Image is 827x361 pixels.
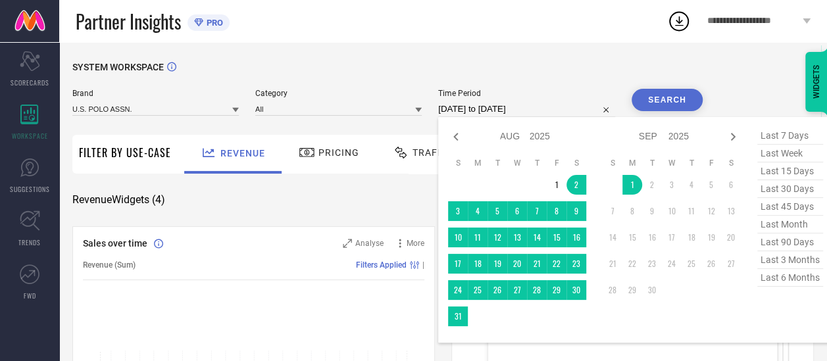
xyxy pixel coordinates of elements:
[682,201,701,221] td: Thu Sep 11 2025
[422,260,424,270] span: |
[721,175,741,195] td: Sat Sep 06 2025
[701,201,721,221] td: Fri Sep 12 2025
[622,201,642,221] td: Mon Sep 08 2025
[757,162,823,180] span: last 15 days
[488,254,507,274] td: Tue Aug 19 2025
[701,175,721,195] td: Fri Sep 05 2025
[527,201,547,221] td: Thu Aug 07 2025
[18,237,41,247] span: TRENDS
[356,260,407,270] span: Filters Applied
[662,175,682,195] td: Wed Sep 03 2025
[488,280,507,300] td: Tue Aug 26 2025
[757,127,823,145] span: last 7 days
[725,129,741,145] div: Next month
[468,280,488,300] td: Mon Aug 25 2025
[603,158,622,168] th: Sunday
[566,254,586,274] td: Sat Aug 23 2025
[566,201,586,221] td: Sat Aug 09 2025
[721,201,741,221] td: Sat Sep 13 2025
[438,89,615,98] span: Time Period
[632,89,703,111] button: Search
[468,228,488,247] td: Mon Aug 11 2025
[566,175,586,195] td: Sat Aug 02 2025
[603,201,622,221] td: Sun Sep 07 2025
[527,158,547,168] th: Thursday
[566,228,586,247] td: Sat Aug 16 2025
[507,228,527,247] td: Wed Aug 13 2025
[667,9,691,33] div: Open download list
[757,269,823,287] span: last 6 months
[468,254,488,274] td: Mon Aug 18 2025
[547,228,566,247] td: Fri Aug 15 2025
[488,228,507,247] td: Tue Aug 12 2025
[507,158,527,168] th: Wednesday
[662,158,682,168] th: Wednesday
[757,198,823,216] span: last 45 days
[662,201,682,221] td: Wed Sep 10 2025
[413,147,453,158] span: Traffic
[642,201,662,221] td: Tue Sep 09 2025
[507,254,527,274] td: Wed Aug 20 2025
[72,62,164,72] span: SYSTEM WORKSPACE
[701,228,721,247] td: Fri Sep 19 2025
[721,228,741,247] td: Sat Sep 20 2025
[79,145,171,160] span: Filter By Use-Case
[468,201,488,221] td: Mon Aug 04 2025
[757,216,823,233] span: last month
[642,158,662,168] th: Tuesday
[448,201,468,221] td: Sun Aug 03 2025
[318,147,359,158] span: Pricing
[622,228,642,247] td: Mon Sep 15 2025
[83,260,136,270] span: Revenue (Sum)
[682,158,701,168] th: Thursday
[355,239,384,248] span: Analyse
[662,254,682,274] td: Wed Sep 24 2025
[488,158,507,168] th: Tuesday
[721,158,741,168] th: Saturday
[566,280,586,300] td: Sat Aug 30 2025
[757,233,823,251] span: last 90 days
[488,201,507,221] td: Tue Aug 05 2025
[468,158,488,168] th: Monday
[622,158,642,168] th: Monday
[83,238,147,249] span: Sales over time
[757,180,823,198] span: last 30 days
[566,158,586,168] th: Saturday
[448,129,464,145] div: Previous month
[721,254,741,274] td: Sat Sep 27 2025
[701,158,721,168] th: Friday
[72,89,239,98] span: Brand
[12,131,48,141] span: WORKSPACE
[603,254,622,274] td: Sun Sep 21 2025
[642,280,662,300] td: Tue Sep 30 2025
[507,201,527,221] td: Wed Aug 06 2025
[24,291,36,301] span: FWD
[642,175,662,195] td: Tue Sep 02 2025
[642,228,662,247] td: Tue Sep 16 2025
[547,158,566,168] th: Friday
[343,239,352,248] svg: Zoom
[701,254,721,274] td: Fri Sep 26 2025
[547,254,566,274] td: Fri Aug 22 2025
[642,254,662,274] td: Tue Sep 23 2025
[547,175,566,195] td: Fri Aug 01 2025
[203,18,223,28] span: PRO
[547,280,566,300] td: Fri Aug 29 2025
[448,280,468,300] td: Sun Aug 24 2025
[757,251,823,269] span: last 3 months
[448,254,468,274] td: Sun Aug 17 2025
[622,175,642,195] td: Mon Sep 01 2025
[682,254,701,274] td: Thu Sep 25 2025
[448,228,468,247] td: Sun Aug 10 2025
[757,145,823,162] span: last week
[527,280,547,300] td: Thu Aug 28 2025
[662,228,682,247] td: Wed Sep 17 2025
[603,280,622,300] td: Sun Sep 28 2025
[72,193,165,206] span: Revenue Widgets ( 4 )
[603,228,622,247] td: Sun Sep 14 2025
[448,306,468,326] td: Sun Aug 31 2025
[220,148,265,158] span: Revenue
[76,8,181,35] span: Partner Insights
[448,158,468,168] th: Sunday
[682,175,701,195] td: Thu Sep 04 2025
